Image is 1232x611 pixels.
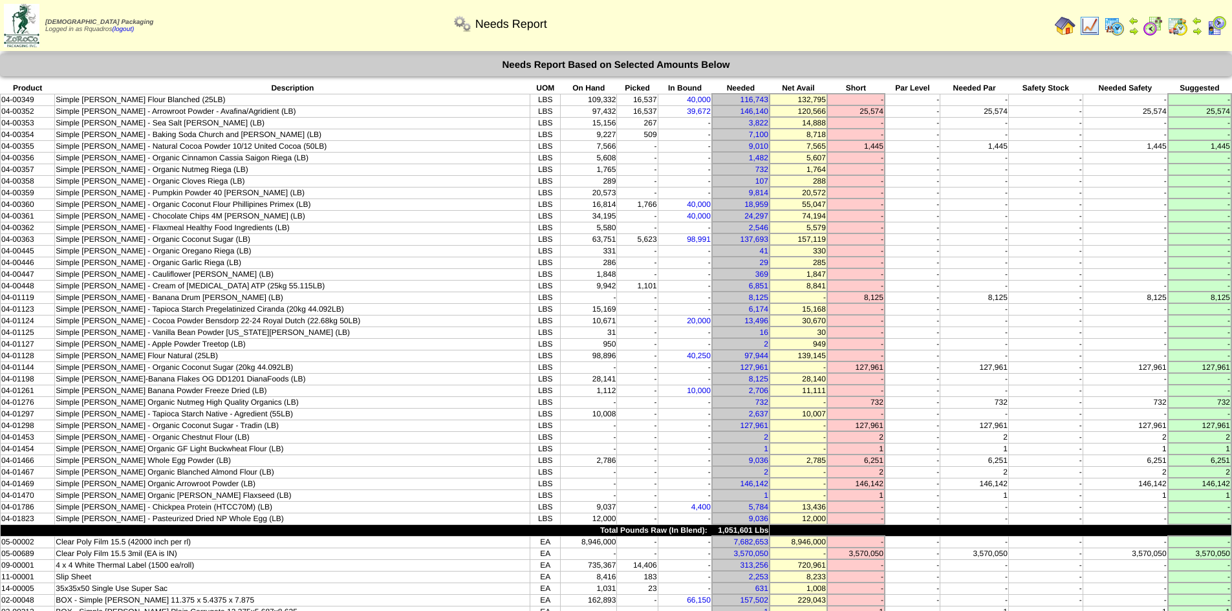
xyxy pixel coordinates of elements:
[4,4,39,47] img: zoroco-logo-small.webp
[475,17,547,31] span: Needs Report
[561,164,617,175] td: 1,765
[1083,83,1167,94] th: Needed Safety
[55,129,530,140] td: Simple [PERSON_NAME] - Baking Soda Church and [PERSON_NAME] (LB)
[1083,105,1167,117] td: 25,574
[1008,175,1083,187] td: -
[827,164,885,175] td: -
[755,177,768,186] a: 107
[885,210,940,222] td: -
[55,152,530,164] td: Simple [PERSON_NAME] - Organic Cinnamon Cassia Saigon Riega (LB)
[1083,152,1167,164] td: -
[885,280,940,292] td: -
[1008,187,1083,198] td: -
[658,175,712,187] td: -
[687,95,711,104] a: 40,000
[1167,16,1188,36] img: calendarinout.gif
[530,210,561,222] td: LBS
[940,164,1009,175] td: -
[940,280,1009,292] td: -
[691,502,711,511] a: 4,400
[561,129,617,140] td: 9,227
[1083,175,1167,187] td: -
[885,105,940,117] td: -
[770,117,827,129] td: 14,888
[940,152,1009,164] td: -
[1168,245,1231,257] td: -
[1168,210,1231,222] td: -
[530,129,561,140] td: LBS
[687,386,711,395] a: 10,000
[617,105,658,117] td: 16,537
[744,351,768,360] a: 97,944
[764,433,768,442] a: 2
[764,467,768,477] a: 2
[55,233,530,245] td: Simple [PERSON_NAME] - Organic Coconut Sugar (LB)
[749,409,768,418] a: 2,637
[1104,16,1125,36] img: calendarprod.gif
[617,152,658,164] td: -
[55,210,530,222] td: Simple [PERSON_NAME] - Chocolate Chips 4M [PERSON_NAME] (LB)
[749,374,768,383] a: 8,125
[940,129,1009,140] td: -
[55,268,530,280] td: Simple [PERSON_NAME] - Cauliflower [PERSON_NAME] (LB)
[749,502,768,511] a: 5,784
[770,175,827,187] td: 288
[658,164,712,175] td: -
[734,537,768,546] a: 7,682,653
[55,280,530,292] td: Simple [PERSON_NAME] - Cream of [MEDICAL_DATA] ATP (25kg 55.115LB)
[1,233,55,245] td: 04-00363
[940,83,1009,94] th: Needed Par
[827,94,885,105] td: -
[530,187,561,198] td: LBS
[530,164,561,175] td: LBS
[55,257,530,268] td: Simple [PERSON_NAME] - Organic Garlic Riega (LB)
[740,595,768,605] a: 157,502
[740,95,768,104] a: 116,743
[827,198,885,210] td: -
[1168,233,1231,245] td: -
[55,198,530,210] td: Simple [PERSON_NAME] - Organic Coconut Flour Phillipines Primex (LB)
[1168,257,1231,268] td: -
[1,198,55,210] td: 04-00360
[658,280,712,292] td: -
[1083,129,1167,140] td: -
[687,351,711,360] a: 40,250
[530,94,561,105] td: LBS
[1083,222,1167,233] td: -
[1,105,55,117] td: 04-00352
[617,140,658,152] td: -
[760,328,768,337] a: 16
[1,175,55,187] td: 04-00358
[55,105,530,117] td: Simple [PERSON_NAME] - Arrowroot Powder - Avafina/Agridient (LB)
[940,105,1009,117] td: 25,574
[561,210,617,222] td: 34,195
[940,94,1009,105] td: -
[1008,257,1083,268] td: -
[827,105,885,117] td: 25,574
[561,187,617,198] td: 20,573
[687,200,711,209] a: 40,000
[770,210,827,222] td: 74,194
[561,257,617,268] td: 286
[617,164,658,175] td: -
[749,514,768,523] a: 9,036
[1008,198,1083,210] td: -
[1083,233,1167,245] td: -
[749,305,768,314] a: 6,174
[1008,83,1083,94] th: Safety Stock
[687,595,711,605] a: 66,150
[1,129,55,140] td: 04-00354
[617,175,658,187] td: -
[770,164,827,175] td: 1,764
[827,268,885,280] td: -
[1008,268,1083,280] td: -
[940,245,1009,257] td: -
[530,105,561,117] td: LBS
[55,83,530,94] th: Description
[1168,152,1231,164] td: -
[940,117,1009,129] td: -
[55,164,530,175] td: Simple [PERSON_NAME] - Organic Nutmeg Riega (LB)
[45,19,153,26] span: [DEMOGRAPHIC_DATA] Packaging
[617,257,658,268] td: -
[1008,164,1083,175] td: -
